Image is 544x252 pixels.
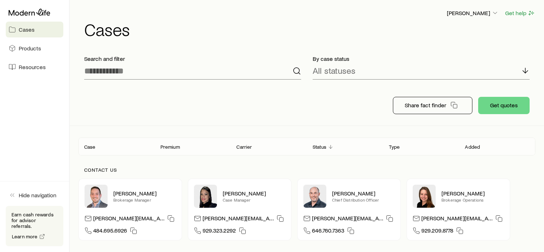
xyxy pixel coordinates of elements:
img: Ellen Wall [413,185,436,208]
img: Elana Hasten [194,185,217,208]
p: Case [84,144,96,150]
img: Brandon Parry [85,185,108,208]
a: Resources [6,59,63,75]
p: [PERSON_NAME][EMAIL_ADDRESS][DOMAIN_NAME] [93,215,164,224]
span: Learn more [12,234,38,239]
span: 484.695.6926 [93,227,127,237]
div: Earn cash rewards for advisor referrals.Learn more [6,206,63,246]
span: Hide navigation [19,192,56,199]
span: 646.760.7363 [312,227,344,237]
p: Brokerage Operations [441,197,504,203]
p: Type [389,144,400,150]
p: [PERSON_NAME] [113,190,176,197]
button: Get quotes [478,97,530,114]
p: Share fact finder [405,102,446,109]
p: [PERSON_NAME][EMAIL_ADDRESS][DOMAIN_NAME] [203,215,274,224]
button: [PERSON_NAME] [446,9,499,18]
p: Contact us [84,167,530,173]
p: [PERSON_NAME][EMAIL_ADDRESS][DOMAIN_NAME] [312,215,383,224]
span: 929.209.8778 [421,227,453,237]
span: Resources [19,63,46,71]
p: [PERSON_NAME] [332,190,395,197]
span: Cases [19,26,35,33]
p: Carrier [236,144,252,150]
span: Products [19,45,41,52]
p: Earn cash rewards for advisor referrals. [12,212,58,229]
p: All statuses [313,66,355,76]
p: Case Manager [223,197,285,203]
button: Get help [505,9,535,17]
p: Status [313,144,326,150]
p: Search and filter [84,55,301,62]
div: Client cases [78,138,535,156]
button: Hide navigation [6,187,63,203]
p: [PERSON_NAME] [447,9,499,17]
a: Cases [6,22,63,37]
p: Chief Distribution Officer [332,197,395,203]
p: [PERSON_NAME][EMAIL_ADDRESS][DOMAIN_NAME] [421,215,493,224]
span: 929.323.2292 [203,227,236,237]
button: Share fact finder [393,97,472,114]
p: By case status [313,55,530,62]
p: Added [465,144,480,150]
p: [PERSON_NAME] [223,190,285,197]
h1: Cases [84,21,535,38]
p: [PERSON_NAME] [441,190,504,197]
a: Products [6,40,63,56]
p: Brokerage Manager [113,197,176,203]
img: Dan Pierson [303,185,326,208]
p: Premium [160,144,180,150]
